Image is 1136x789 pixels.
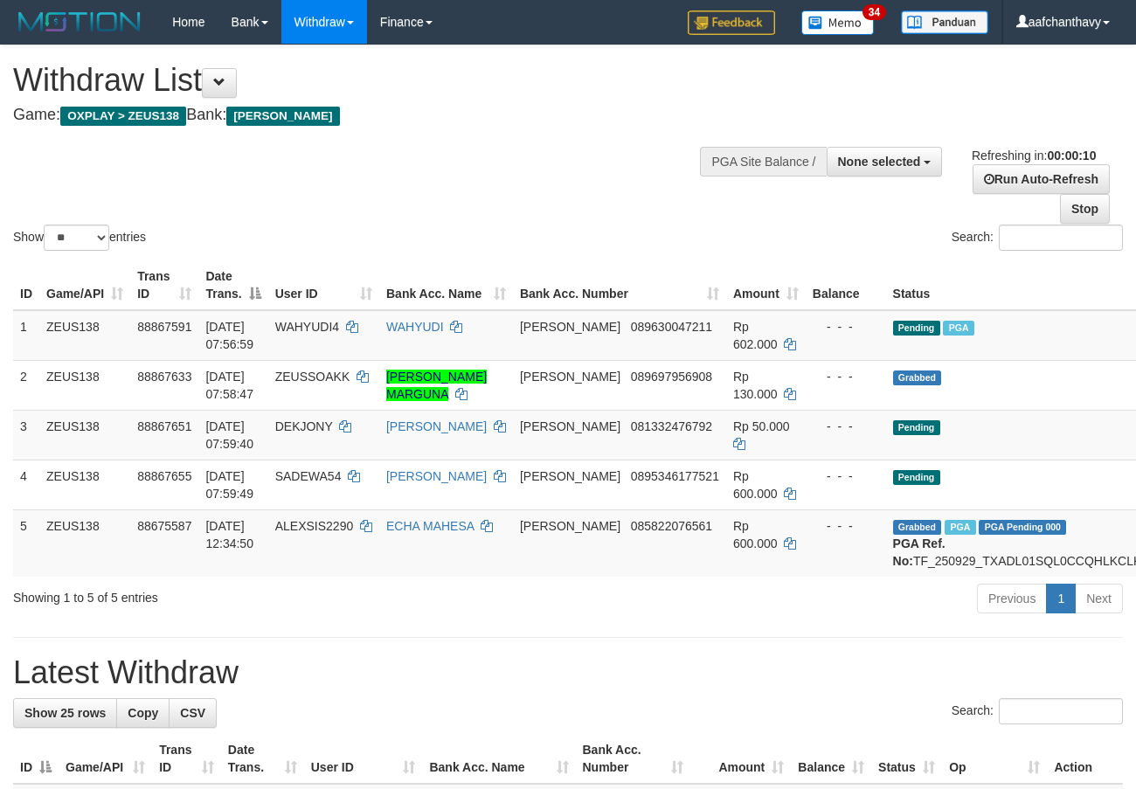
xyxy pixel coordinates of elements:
[520,469,620,483] span: [PERSON_NAME]
[386,370,487,401] a: [PERSON_NAME] MARGUNA
[39,509,130,577] td: ZEUS138
[893,520,942,535] span: Grabbed
[13,107,740,124] h4: Game: Bank:
[13,582,461,606] div: Showing 1 to 5 of 5 entries
[169,698,217,728] a: CSV
[1046,584,1076,613] a: 1
[59,734,152,784] th: Game/API: activate to sort column ascending
[275,320,339,334] span: WAHYUDI4
[893,321,940,336] span: Pending
[379,260,513,310] th: Bank Acc. Name: activate to sort column ascending
[137,519,191,533] span: 88675587
[862,4,886,20] span: 34
[942,734,1047,784] th: Op: activate to sort column ascending
[972,149,1096,163] span: Refreshing in:
[137,370,191,384] span: 88867633
[152,734,221,784] th: Trans ID: activate to sort column ascending
[871,734,942,784] th: Status: activate to sort column ascending
[806,260,886,310] th: Balance
[39,360,130,410] td: ZEUS138
[13,460,39,509] td: 4
[893,536,946,568] b: PGA Ref. No:
[901,10,988,34] img: panduan.png
[205,370,253,401] span: [DATE] 07:58:47
[13,260,39,310] th: ID
[952,225,1123,251] label: Search:
[275,419,333,433] span: DEKJONY
[733,469,778,501] span: Rp 600.000
[688,10,775,35] img: Feedback.jpg
[801,10,875,35] img: Button%20Memo.svg
[205,469,253,501] span: [DATE] 07:59:49
[1075,584,1123,613] a: Next
[13,225,146,251] label: Show entries
[631,519,712,533] span: Copy 085822076561 to clipboard
[733,370,778,401] span: Rp 130.000
[893,470,940,485] span: Pending
[813,467,879,485] div: - - -
[726,260,806,310] th: Amount: activate to sort column ascending
[979,520,1066,535] span: PGA Pending
[733,519,778,550] span: Rp 600.000
[205,519,253,550] span: [DATE] 12:34:50
[813,418,879,435] div: - - -
[39,410,130,460] td: ZEUS138
[513,260,726,310] th: Bank Acc. Number: activate to sort column ascending
[226,107,339,126] span: [PERSON_NAME]
[39,460,130,509] td: ZEUS138
[13,63,740,98] h1: Withdraw List
[13,509,39,577] td: 5
[24,706,106,720] span: Show 25 rows
[205,419,253,451] span: [DATE] 07:59:40
[733,320,778,351] span: Rp 602.000
[520,419,620,433] span: [PERSON_NAME]
[700,147,826,176] div: PGA Site Balance /
[386,419,487,433] a: [PERSON_NAME]
[137,419,191,433] span: 88867651
[198,260,267,310] th: Date Trans.: activate to sort column descending
[13,655,1123,690] h1: Latest Withdraw
[130,260,198,310] th: Trans ID: activate to sort column ascending
[128,706,158,720] span: Copy
[275,469,342,483] span: SADEWA54
[813,318,879,336] div: - - -
[945,520,975,535] span: Marked by aafpengsreynich
[791,734,871,784] th: Balance: activate to sort column ascending
[943,321,973,336] span: Marked by aafkaynarin
[690,734,792,784] th: Amount: activate to sort column ascending
[813,517,879,535] div: - - -
[520,320,620,334] span: [PERSON_NAME]
[973,164,1110,194] a: Run Auto-Refresh
[44,225,109,251] select: Showentries
[268,260,379,310] th: User ID: activate to sort column ascending
[631,370,712,384] span: Copy 089697956908 to clipboard
[205,320,253,351] span: [DATE] 07:56:59
[304,734,423,784] th: User ID: activate to sort column ascending
[631,419,712,433] span: Copy 081332476792 to clipboard
[838,155,921,169] span: None selected
[1060,194,1110,224] a: Stop
[813,368,879,385] div: - - -
[952,698,1123,724] label: Search:
[977,584,1047,613] a: Previous
[116,698,170,728] a: Copy
[520,370,620,384] span: [PERSON_NAME]
[13,698,117,728] a: Show 25 rows
[137,320,191,334] span: 88867591
[893,420,940,435] span: Pending
[137,469,191,483] span: 88867655
[39,260,130,310] th: Game/API: activate to sort column ascending
[520,519,620,533] span: [PERSON_NAME]
[893,370,942,385] span: Grabbed
[1047,149,1096,163] strong: 00:00:10
[386,320,444,334] a: WAHYUDI
[180,706,205,720] span: CSV
[221,734,304,784] th: Date Trans.: activate to sort column ascending
[60,107,186,126] span: OXPLAY > ZEUS138
[275,519,354,533] span: ALEXSIS2290
[631,320,712,334] span: Copy 089630047211 to clipboard
[733,419,790,433] span: Rp 50.000
[39,310,130,361] td: ZEUS138
[386,519,474,533] a: ECHA MAHESA
[576,734,690,784] th: Bank Acc. Number: activate to sort column ascending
